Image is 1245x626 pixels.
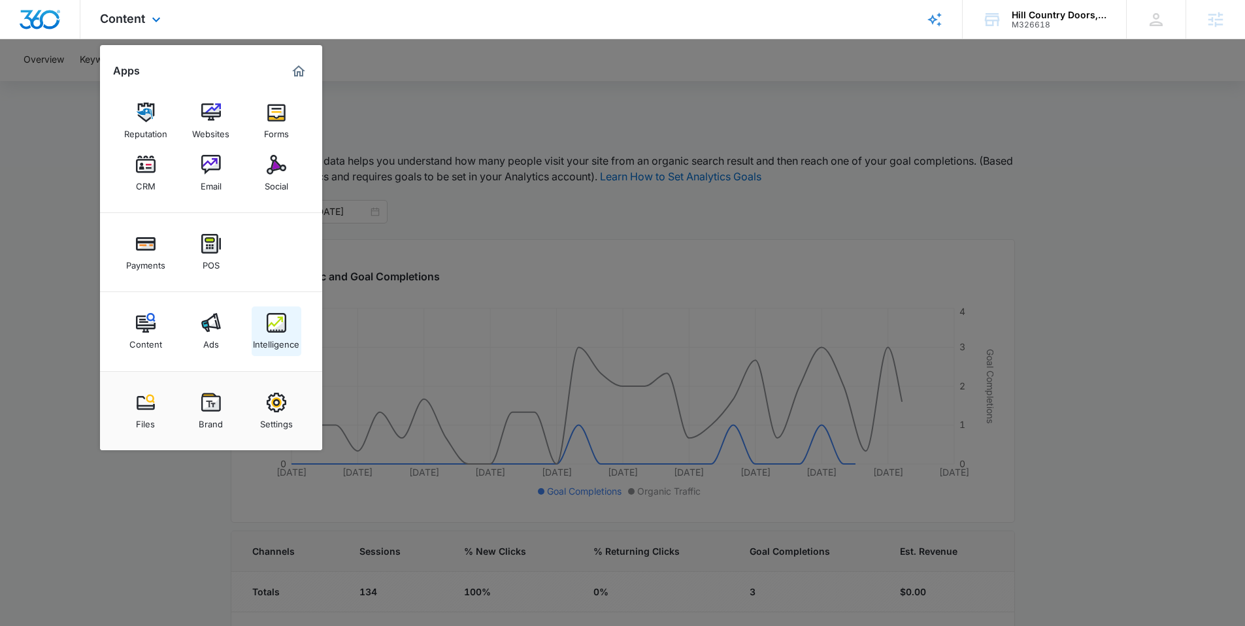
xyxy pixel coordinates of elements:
div: Brand [199,412,223,429]
div: Email [201,174,222,191]
div: Forms [264,122,289,139]
div: Domain: [DOMAIN_NAME] [34,34,144,44]
img: website_grey.svg [21,34,31,44]
span: Content [100,12,145,25]
a: CRM [121,148,171,198]
a: Files [121,386,171,436]
div: Domain Overview [50,77,117,86]
div: Ads [203,333,219,350]
a: Intelligence [252,306,301,356]
a: Reputation [121,96,171,146]
div: Social [265,174,288,191]
a: Ads [186,306,236,356]
div: POS [203,254,220,271]
a: Websites [186,96,236,146]
a: Forms [252,96,301,146]
h2: Apps [113,65,140,77]
img: logo_orange.svg [21,21,31,31]
a: Brand [186,386,236,436]
div: Intelligence [253,333,299,350]
div: account name [1012,10,1107,20]
img: tab_keywords_by_traffic_grey.svg [130,76,141,86]
div: Keywords by Traffic [144,77,220,86]
div: CRM [136,174,156,191]
a: Content [121,306,171,356]
a: Payments [121,227,171,277]
a: Settings [252,386,301,436]
a: POS [186,227,236,277]
div: Reputation [124,122,167,139]
div: Websites [192,122,229,139]
div: Settings [260,412,293,429]
div: account id [1012,20,1107,29]
img: tab_domain_overview_orange.svg [35,76,46,86]
div: v 4.0.25 [37,21,64,31]
a: Social [252,148,301,198]
div: Payments [126,254,165,271]
a: Marketing 360® Dashboard [288,61,309,82]
a: Email [186,148,236,198]
div: Files [136,412,155,429]
div: Content [129,333,162,350]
